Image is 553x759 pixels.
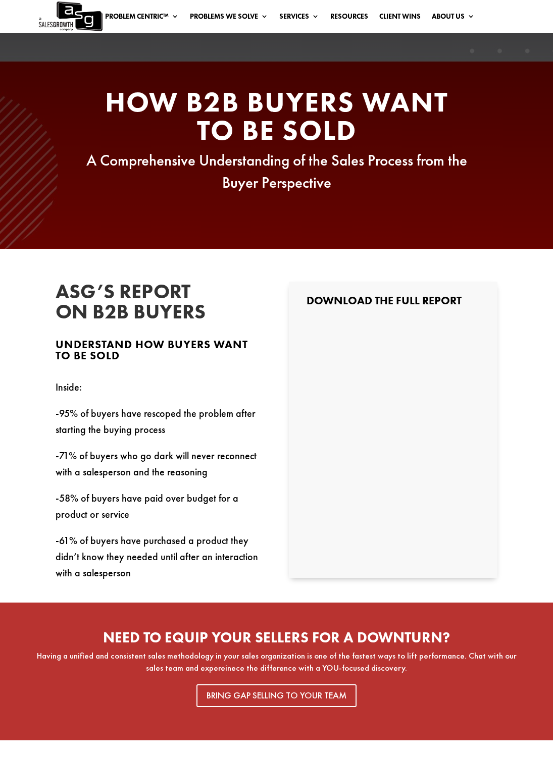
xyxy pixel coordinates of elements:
p: Inside: [56,379,265,405]
a: Problem Centric™ [105,13,179,24]
p: Having a unified and consistent sales methodology in your sales organization is one of the fastes... [30,650,523,674]
a: Client Wins [379,13,421,24]
a: Services [279,13,319,24]
p: -61% of buyers have purchased a product they didn’t know they needed until after an interaction w... [56,532,265,581]
p: -95% of buyers have rescoped the problem after starting the buying process [56,405,265,448]
h3: Download the Full Report [307,295,480,311]
a: Resources [330,13,368,24]
a: Problems We Solve [190,13,268,24]
iframe: Form 0 [307,321,480,565]
span: A Comprehensive Understanding of the Sales Process from the Buyer Perspective [86,150,467,192]
a: Bring Gap Selling to Your Team [196,684,357,707]
p: -58% of buyers have paid over budget for a product or service [56,490,265,532]
span: Understand how buyers want to be sold [56,337,248,363]
h2: Need to EQUIP your sellers for a downturn? [30,630,523,650]
a: About Us [432,13,475,24]
span: How B2B Buyers Want To Be Sold [105,84,448,148]
p: -71% of buyers who go dark will never reconnect with a salesperson and the reasoning [56,448,265,490]
span: ASG’s Report on B2B Buyers [56,279,206,324]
